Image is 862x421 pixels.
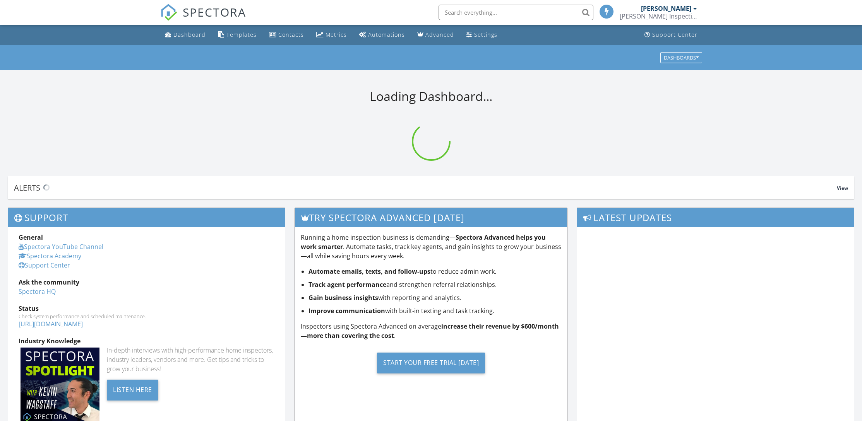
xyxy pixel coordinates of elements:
[14,182,837,193] div: Alerts
[19,252,81,260] a: Spectora Academy
[183,4,246,20] span: SPECTORA
[308,293,561,302] li: with reporting and analytics.
[19,278,274,287] div: Ask the community
[107,385,158,394] a: Listen Here
[160,4,177,21] img: The Best Home Inspection Software - Spectora
[474,31,497,38] div: Settings
[162,28,209,42] a: Dashboard
[414,28,457,42] a: Advanced
[19,242,103,251] a: Spectora YouTube Channel
[837,185,848,191] span: View
[226,31,257,38] div: Templates
[301,233,561,261] p: Running a home inspection business is demanding— . Automate tasks, track key agents, and gain ins...
[160,10,246,27] a: SPECTORA
[425,31,454,38] div: Advanced
[301,322,561,340] p: Inspectors using Spectora Advanced on average .
[19,336,274,346] div: Industry Knowledge
[308,293,378,302] strong: Gain business insights
[173,31,206,38] div: Dashboard
[308,307,385,315] strong: Improve communication
[19,261,70,269] a: Support Center
[620,12,697,20] div: Murray Inspection Services
[19,304,274,313] div: Status
[295,208,567,227] h3: Try spectora advanced [DATE]
[377,353,485,373] div: Start Your Free Trial [DATE]
[368,31,405,38] div: Automations
[356,28,408,42] a: Automations (Basic)
[278,31,304,38] div: Contacts
[577,208,854,227] h3: Latest Updates
[664,55,699,60] div: Dashboards
[308,267,561,276] li: to reduce admin work.
[19,320,83,328] a: [URL][DOMAIN_NAME]
[301,346,561,379] a: Start Your Free Trial [DATE]
[660,52,702,63] button: Dashboards
[308,280,561,289] li: and strengthen referral relationships.
[266,28,307,42] a: Contacts
[308,267,430,276] strong: Automate emails, texts, and follow-ups
[301,322,559,340] strong: increase their revenue by $600/month—more than covering the cost
[19,313,274,319] div: Check system performance and scheduled maintenance.
[313,28,350,42] a: Metrics
[308,306,561,315] li: with built-in texting and task tracking.
[652,31,697,38] div: Support Center
[107,346,274,373] div: In-depth interviews with high-performance home inspectors, industry leaders, vendors and more. Ge...
[19,233,43,242] strong: General
[326,31,347,38] div: Metrics
[439,5,593,20] input: Search everything...
[19,287,56,296] a: Spectora HQ
[215,28,260,42] a: Templates
[8,208,285,227] h3: Support
[641,5,691,12] div: [PERSON_NAME]
[107,380,158,401] div: Listen Here
[301,233,546,251] strong: Spectora Advanced helps you work smarter
[308,280,386,289] strong: Track agent performance
[463,28,500,42] a: Settings
[641,28,701,42] a: Support Center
